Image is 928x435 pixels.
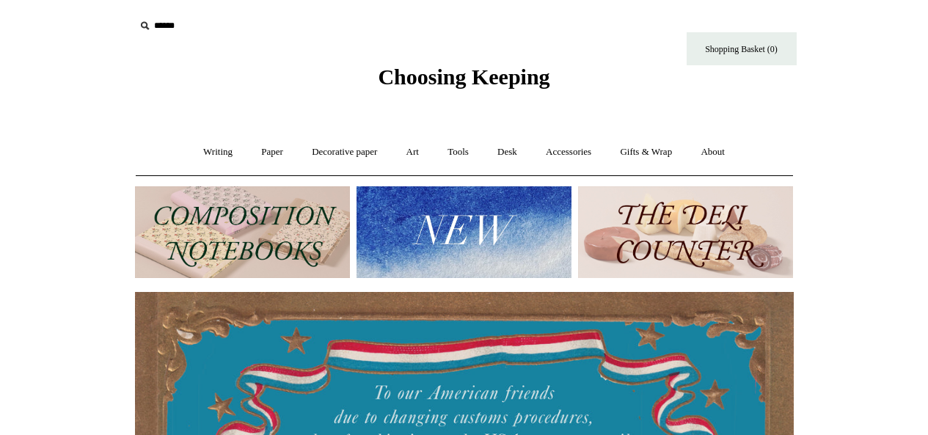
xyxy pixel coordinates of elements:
a: Accessories [533,133,604,172]
a: Shopping Basket (0) [687,32,797,65]
span: Choosing Keeping [378,65,549,89]
a: Gifts & Wrap [607,133,685,172]
a: Writing [190,133,246,172]
a: About [687,133,738,172]
a: Art [393,133,432,172]
a: Decorative paper [299,133,390,172]
a: Paper [248,133,296,172]
a: Tools [434,133,482,172]
img: New.jpg__PID:f73bdf93-380a-4a35-bcfe-7823039498e1 [357,186,571,278]
a: Choosing Keeping [378,76,549,87]
img: 202302 Composition ledgers.jpg__PID:69722ee6-fa44-49dd-a067-31375e5d54ec [135,186,350,278]
img: The Deli Counter [578,186,793,278]
a: Desk [484,133,530,172]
